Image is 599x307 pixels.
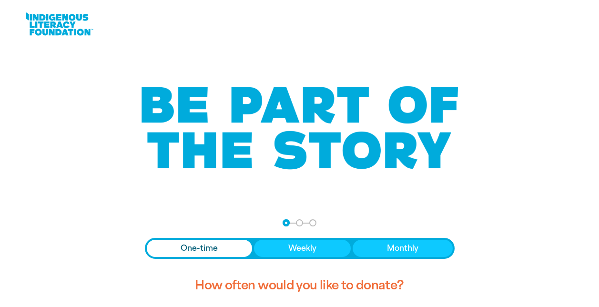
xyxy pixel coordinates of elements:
[145,270,455,301] h2: How often would you like to donate?
[254,240,351,257] button: Weekly
[181,243,218,254] span: One-time
[283,219,290,226] button: Navigate to step 1 of 3 to enter your donation amount
[147,240,253,257] button: One-time
[296,219,303,226] button: Navigate to step 2 of 3 to enter your details
[133,67,467,189] img: Be part of the story
[387,243,418,254] span: Monthly
[288,243,316,254] span: Weekly
[145,238,455,259] div: Donation frequency
[353,240,453,257] button: Monthly
[309,219,316,226] button: Navigate to step 3 of 3 to enter your payment details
